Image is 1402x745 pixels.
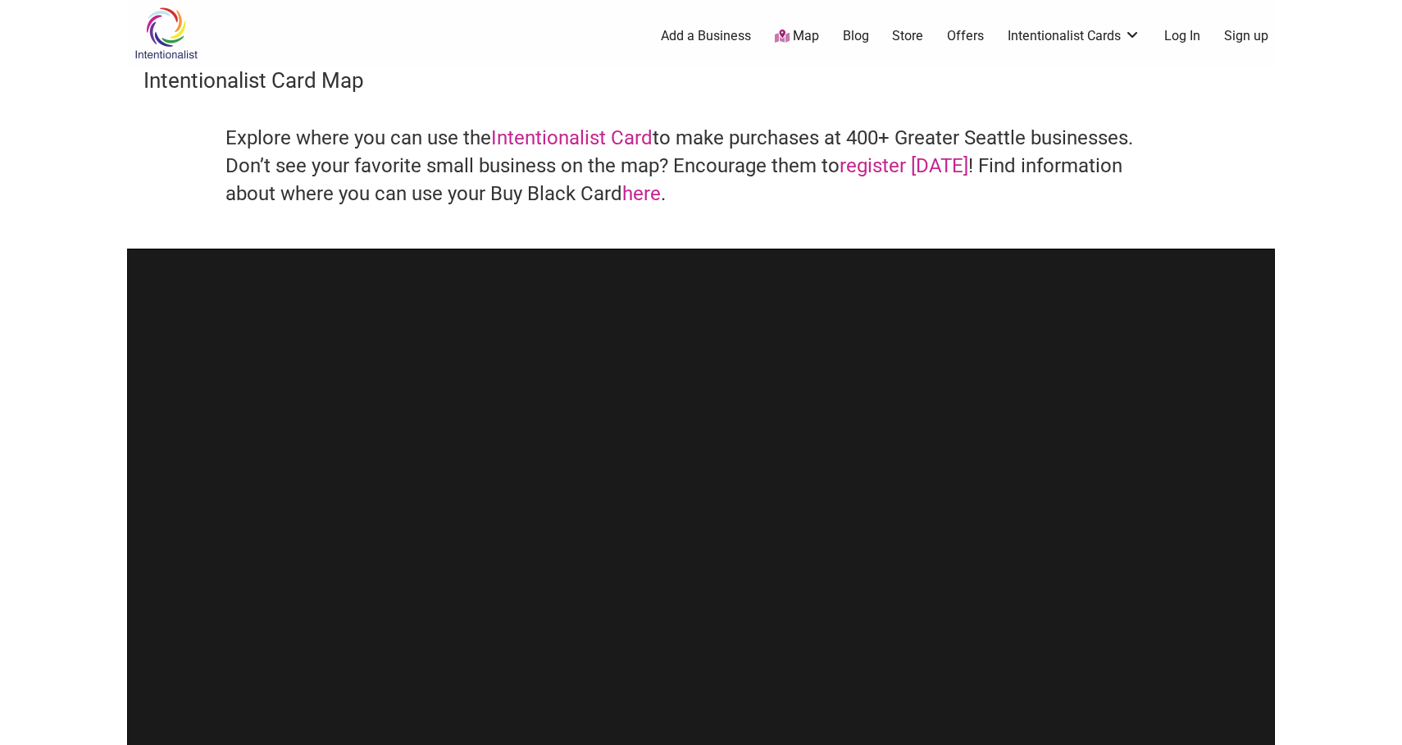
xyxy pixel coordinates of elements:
[775,27,819,46] a: Map
[491,126,653,149] a: Intentionalist Card
[1224,27,1268,45] a: Sign up
[661,27,751,45] a: Add a Business
[892,27,923,45] a: Store
[622,182,661,205] a: here
[143,66,1259,95] h3: Intentionalist Card Map
[225,125,1177,208] h4: Explore where you can use the to make purchases at 400+ Greater Seattle businesses. Don’t see you...
[127,7,205,60] img: Intentionalist
[947,27,984,45] a: Offers
[840,154,968,177] a: register [DATE]
[843,27,869,45] a: Blog
[1008,27,1140,45] a: Intentionalist Cards
[1164,27,1200,45] a: Log In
